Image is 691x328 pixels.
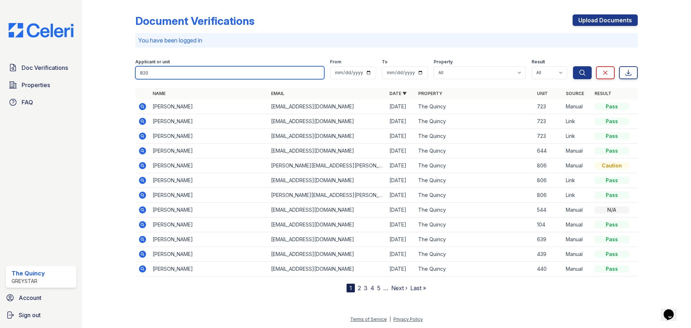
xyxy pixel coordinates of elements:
div: Pass [595,221,629,228]
td: [EMAIL_ADDRESS][DOMAIN_NAME] [268,114,387,129]
a: Property [418,91,442,96]
a: Email [271,91,284,96]
td: Manual [563,203,592,217]
a: Date ▼ [389,91,407,96]
div: Document Verifications [135,14,254,27]
span: Properties [22,81,50,89]
a: Name [153,91,166,96]
td: The Quincy [415,217,534,232]
a: Terms of Service [350,316,387,322]
td: [PERSON_NAME][EMAIL_ADDRESS][PERSON_NAME][DOMAIN_NAME] [268,188,387,203]
td: 723 [534,129,563,144]
img: CE_Logo_Blue-a8612792a0a2168367f1c8372b55b34899dd931a85d93a1a3d3e32e68fde9ad4.png [3,23,79,37]
td: [DATE] [387,232,415,247]
td: The Quincy [415,247,534,262]
a: Doc Verifications [6,60,76,75]
td: 440 [534,262,563,277]
td: 104 [534,217,563,232]
div: Pass [595,132,629,140]
td: [DATE] [387,158,415,173]
td: [PERSON_NAME] [150,203,268,217]
span: Account [19,293,41,302]
td: [PERSON_NAME] [150,158,268,173]
td: [PERSON_NAME] [150,114,268,129]
label: Result [532,59,545,65]
td: [EMAIL_ADDRESS][DOMAIN_NAME] [268,217,387,232]
td: Link [563,188,592,203]
div: Pass [595,251,629,258]
span: … [383,284,388,292]
a: Properties [6,78,76,92]
span: Sign out [19,311,41,319]
td: 644 [534,144,563,158]
td: [EMAIL_ADDRESS][DOMAIN_NAME] [268,232,387,247]
div: Pass [595,177,629,184]
div: The Quincy [12,269,45,278]
td: Manual [563,144,592,158]
td: [PERSON_NAME][EMAIL_ADDRESS][PERSON_NAME][DOMAIN_NAME] [268,158,387,173]
label: Applicant or unit [135,59,170,65]
td: [DATE] [387,144,415,158]
div: Pass [595,192,629,199]
a: 4 [370,284,374,292]
input: Search by name, email, or unit number [135,66,324,79]
div: N/A [595,206,629,214]
td: The Quincy [415,262,534,277]
p: You have been logged in [138,36,635,45]
td: [DATE] [387,99,415,114]
td: [PERSON_NAME] [150,262,268,277]
label: Property [434,59,453,65]
td: Manual [563,247,592,262]
td: Manual [563,99,592,114]
td: Link [563,129,592,144]
a: 5 [377,284,380,292]
td: Manual [563,158,592,173]
td: The Quincy [415,232,534,247]
td: [PERSON_NAME] [150,173,268,188]
div: Greystar [12,278,45,285]
a: Upload Documents [573,14,638,26]
td: [EMAIL_ADDRESS][DOMAIN_NAME] [268,173,387,188]
td: [DATE] [387,262,415,277]
td: [PERSON_NAME] [150,99,268,114]
td: [DATE] [387,129,415,144]
div: 1 [347,284,355,292]
span: Doc Verifications [22,63,68,72]
label: From [330,59,341,65]
a: Last » [410,284,426,292]
td: The Quincy [415,99,534,114]
td: [PERSON_NAME] [150,232,268,247]
td: [EMAIL_ADDRESS][DOMAIN_NAME] [268,99,387,114]
td: The Quincy [415,158,534,173]
div: Pass [595,265,629,273]
td: Link [563,173,592,188]
td: The Quincy [415,203,534,217]
td: 723 [534,99,563,114]
td: 806 [534,188,563,203]
iframe: chat widget [661,299,684,321]
a: Source [566,91,584,96]
div: Caution [595,162,629,169]
td: [DATE] [387,217,415,232]
a: 2 [358,284,361,292]
td: Manual [563,217,592,232]
div: Pass [595,147,629,154]
a: Unit [537,91,548,96]
div: Pass [595,236,629,243]
a: Sign out [3,308,79,322]
td: [EMAIL_ADDRESS][DOMAIN_NAME] [268,129,387,144]
a: FAQ [6,95,76,109]
td: [DATE] [387,247,415,262]
td: The Quincy [415,144,534,158]
td: [DATE] [387,114,415,129]
td: [PERSON_NAME] [150,144,268,158]
td: The Quincy [415,114,534,129]
a: Next › [391,284,407,292]
label: To [382,59,388,65]
td: 544 [534,203,563,217]
td: [EMAIL_ADDRESS][DOMAIN_NAME] [268,203,387,217]
a: 3 [364,284,367,292]
div: | [389,316,391,322]
td: [DATE] [387,203,415,217]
